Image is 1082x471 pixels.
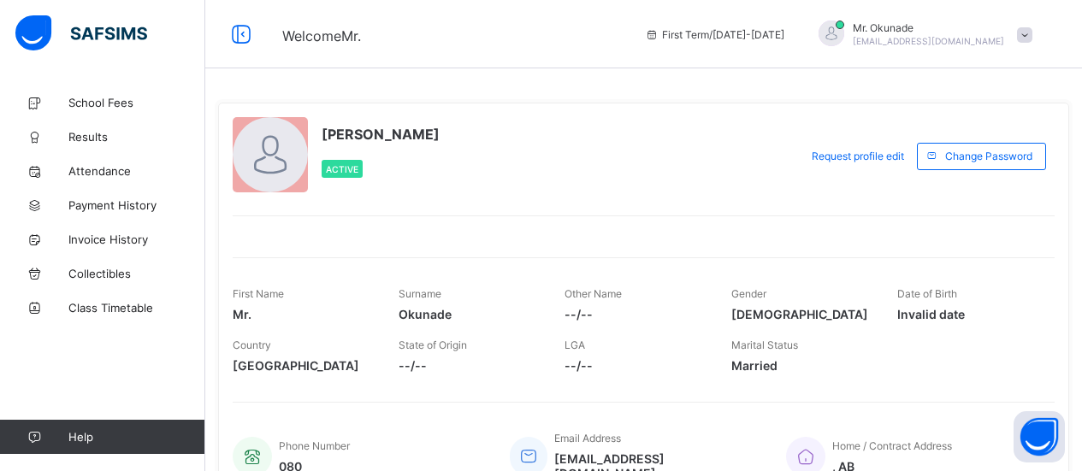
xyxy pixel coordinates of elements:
[731,287,766,300] span: Gender
[731,358,872,373] span: Married
[233,287,284,300] span: First Name
[233,307,373,321] span: Mr.
[1014,411,1065,462] button: Open asap
[68,233,205,246] span: Invoice History
[731,339,798,351] span: Marital Status
[282,27,361,44] span: Welcome Mr.
[279,439,350,452] span: Phone Number
[68,301,205,315] span: Class Timetable
[853,21,1004,34] span: Mr. Okunade
[15,15,147,51] img: safsims
[68,96,205,109] span: School Fees
[399,307,539,321] span: Okunade
[399,358,539,373] span: --/--
[399,339,467,351] span: State of Origin
[68,430,204,444] span: Help
[853,36,1004,46] span: [EMAIL_ADDRESS][DOMAIN_NAME]
[565,339,585,351] span: LGA
[897,287,957,300] span: Date of Birth
[326,164,358,174] span: Active
[233,358,373,373] span: [GEOGRAPHIC_DATA]
[68,267,205,280] span: Collectibles
[399,287,441,300] span: Surname
[68,198,205,212] span: Payment History
[897,307,1038,321] span: Invalid date
[68,130,205,144] span: Results
[565,287,622,300] span: Other Name
[832,439,952,452] span: Home / Contract Address
[731,307,872,321] span: [DEMOGRAPHIC_DATA]
[801,21,1041,49] div: Mr.Okunade
[68,164,205,178] span: Attendance
[565,307,705,321] span: --/--
[945,150,1032,162] span: Change Password
[233,339,271,351] span: Country
[554,432,621,445] span: Email Address
[565,358,705,373] span: --/--
[322,126,440,143] span: [PERSON_NAME]
[812,150,904,162] span: Request profile edit
[645,28,784,41] span: session/term information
